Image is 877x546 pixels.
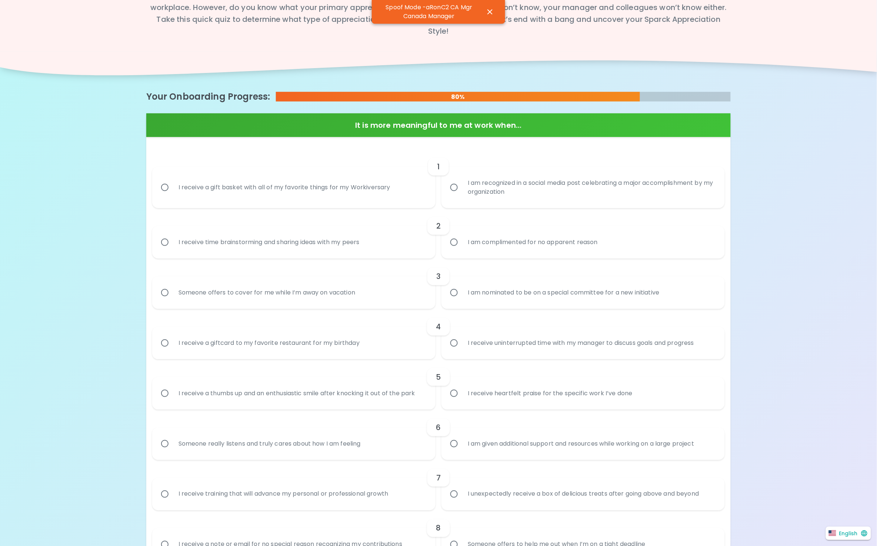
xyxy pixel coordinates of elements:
[152,208,725,259] div: choice-group-check
[436,270,441,282] h6: 3
[436,472,441,484] h6: 7
[173,229,366,256] div: I receive time brainstorming and sharing ideas with my peers
[152,259,725,309] div: choice-group-check
[173,380,421,407] div: I receive a thumbs up and an enthusiastic smile after knocking it out of the park
[462,380,638,407] div: I receive heartfelt praise for the specific work I’ve done
[462,229,604,256] div: I am complimented for no apparent reason
[462,481,705,507] div: I unexpectedly receive a box of delicious treats after going above and beyond
[462,279,666,306] div: I am nominated to be on a special committee for a new initiative
[173,481,394,507] div: I receive training that will advance my personal or professional growth
[152,460,725,510] div: choice-group-check
[436,522,441,534] h6: 8
[826,527,871,540] button: English
[173,279,361,306] div: Someone offers to cover for me while I’m away on vacation
[152,359,725,410] div: choice-group-check
[436,321,441,333] h6: 4
[437,161,440,173] h6: 1
[462,430,700,457] div: I am given additional support and resources while working on a large project
[839,530,858,537] p: English
[462,330,700,356] div: I receive uninterrupted time with my manager to discuss goals and progress
[152,410,725,460] div: choice-group-check
[173,174,396,201] div: I receive a gift basket with all of my favorite things for my Workiversary
[276,93,640,101] p: 80%
[462,170,721,205] div: I am recognized in a social media post celebrating a major accomplishment by my organization
[152,149,725,208] div: choice-group-check
[436,422,441,433] h6: 6
[829,530,836,536] img: United States flag
[152,309,725,359] div: choice-group-check
[436,371,441,383] h6: 5
[173,330,366,356] div: I receive a giftcard to my favorite restaurant for my birthday
[149,119,728,131] h6: It is more meaningful to me at work when...
[146,91,270,103] h5: Your Onboarding Progress:
[436,220,441,232] h6: 2
[173,430,367,457] div: Someone really listens and truly cares about how I am feeling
